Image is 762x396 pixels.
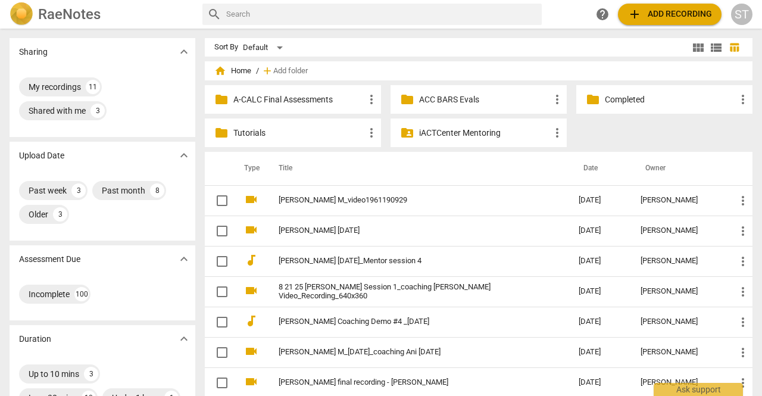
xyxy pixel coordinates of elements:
[550,126,564,140] span: more_vert
[707,39,725,57] button: List view
[214,43,238,52] div: Sort By
[569,216,631,246] td: [DATE]
[569,246,631,276] td: [DATE]
[38,6,101,23] h2: RaeNotes
[150,183,164,198] div: 8
[226,5,537,24] input: Search
[53,207,67,222] div: 3
[279,257,536,266] a: [PERSON_NAME] [DATE]_Mentor session 4
[725,39,743,57] button: Table view
[709,40,723,55] span: view_list
[177,148,191,163] span: expand_more
[273,67,308,76] span: Add folder
[233,93,364,106] p: A-CALC Final Assessments
[736,92,750,107] span: more_vert
[569,337,631,367] td: [DATE]
[605,93,736,106] p: Completed
[244,253,258,267] span: audiotrack
[691,40,705,55] span: view_module
[207,7,221,21] span: search
[618,4,722,25] button: Upload
[243,38,287,57] div: Default
[400,92,414,107] span: folder
[641,378,717,387] div: [PERSON_NAME]
[175,250,193,268] button: Show more
[631,152,726,185] th: Owner
[736,194,750,208] span: more_vert
[419,93,550,106] p: ACC BARS Evals
[279,196,536,205] a: [PERSON_NAME] M_video1961190929
[400,126,414,140] span: folder_shared
[569,276,631,307] td: [DATE]
[175,146,193,164] button: Show more
[86,80,100,94] div: 11
[595,7,610,21] span: help
[627,7,642,21] span: add
[19,253,80,266] p: Assessment Due
[641,317,717,326] div: [PERSON_NAME]
[654,383,743,396] div: Ask support
[90,104,105,118] div: 3
[29,208,48,220] div: Older
[244,192,258,207] span: videocam
[177,45,191,59] span: expand_more
[177,332,191,346] span: expand_more
[569,152,631,185] th: Date
[214,92,229,107] span: folder
[175,43,193,61] button: Show more
[29,185,67,197] div: Past week
[244,344,258,358] span: videocam
[177,252,191,266] span: expand_more
[244,283,258,298] span: videocam
[279,283,536,301] a: 8 21 25 [PERSON_NAME] Session 1_coaching [PERSON_NAME] Video_Recording_640x360
[641,287,717,296] div: [PERSON_NAME]
[71,183,86,198] div: 3
[279,378,536,387] a: [PERSON_NAME] final recording - [PERSON_NAME]
[244,375,258,389] span: videocam
[10,2,33,26] img: Logo
[29,105,86,117] div: Shared with me
[74,287,89,301] div: 100
[729,42,740,53] span: table_chart
[279,348,536,357] a: [PERSON_NAME] M_[DATE]_coaching Ani [DATE]
[689,39,707,57] button: Tile view
[244,223,258,237] span: videocam
[364,126,379,140] span: more_vert
[731,4,752,25] button: ST
[279,226,536,235] a: [PERSON_NAME] [DATE]
[29,288,70,300] div: Incomplete
[214,65,226,77] span: home
[244,314,258,328] span: audiotrack
[175,330,193,348] button: Show more
[736,376,750,390] span: more_vert
[627,7,712,21] span: Add recording
[641,257,717,266] div: [PERSON_NAME]
[19,333,51,345] p: Duration
[736,254,750,269] span: more_vert
[569,185,631,216] td: [DATE]
[641,348,717,357] div: [PERSON_NAME]
[102,185,145,197] div: Past month
[641,196,717,205] div: [PERSON_NAME]
[550,92,564,107] span: more_vert
[736,285,750,299] span: more_vert
[264,152,569,185] th: Title
[10,2,193,26] a: LogoRaeNotes
[592,4,613,25] a: Help
[641,226,717,235] div: [PERSON_NAME]
[736,315,750,329] span: more_vert
[586,92,600,107] span: folder
[279,317,536,326] a: [PERSON_NAME] Coaching Demo #4 _[DATE]
[736,224,750,238] span: more_vert
[29,368,79,380] div: Up to 10 mins
[419,127,550,139] p: iACTCenter Mentoring
[84,367,98,381] div: 3
[256,67,259,76] span: /
[19,149,64,162] p: Upload Date
[19,46,48,58] p: Sharing
[29,81,81,93] div: My recordings
[235,152,264,185] th: Type
[233,127,364,139] p: Tutorials
[261,65,273,77] span: add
